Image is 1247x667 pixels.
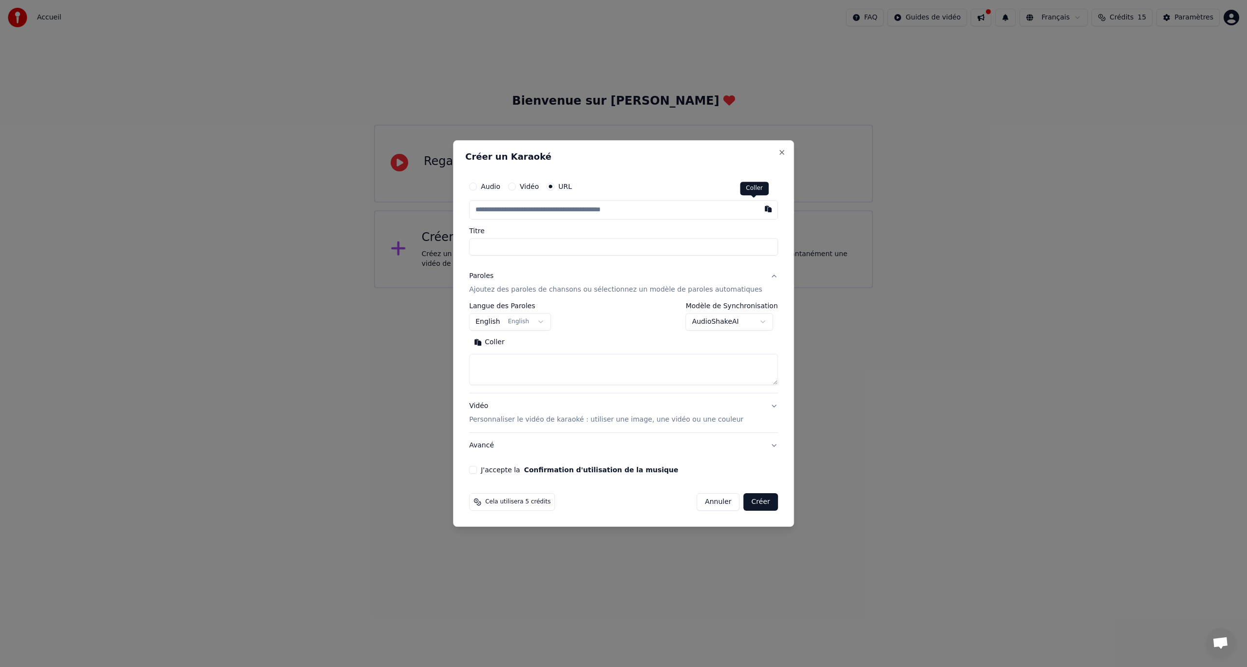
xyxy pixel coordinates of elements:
[520,183,539,190] label: Vidéo
[744,493,778,511] button: Créer
[481,466,678,473] label: J'accepte la
[469,271,493,281] div: Paroles
[485,498,550,506] span: Cela utilisera 5 crédits
[558,183,572,190] label: URL
[469,285,762,295] p: Ajoutez des paroles de chansons ou sélectionnez un modèle de paroles automatiques
[469,393,778,432] button: VidéoPersonnaliser le vidéo de karaoké : utiliser une image, une vidéo ou une couleur
[469,401,743,425] div: Vidéo
[469,415,743,425] p: Personnaliser le vidéo de karaoké : utiliser une image, une vidéo ou une couleur
[740,182,769,195] div: Coller
[481,183,500,190] label: Audio
[524,466,679,473] button: J'accepte la
[465,152,782,161] h2: Créer un Karaoké
[469,302,778,393] div: ParolesAjoutez des paroles de chansons ou sélectionnez un modèle de paroles automatiques
[469,433,778,458] button: Avancé
[697,493,739,511] button: Annuler
[469,263,778,302] button: ParolesAjoutez des paroles de chansons ou sélectionnez un modèle de paroles automatiques
[469,334,510,350] button: Coller
[469,302,551,309] label: Langue des Paroles
[469,227,778,234] label: Titre
[686,302,778,309] label: Modèle de Synchronisation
